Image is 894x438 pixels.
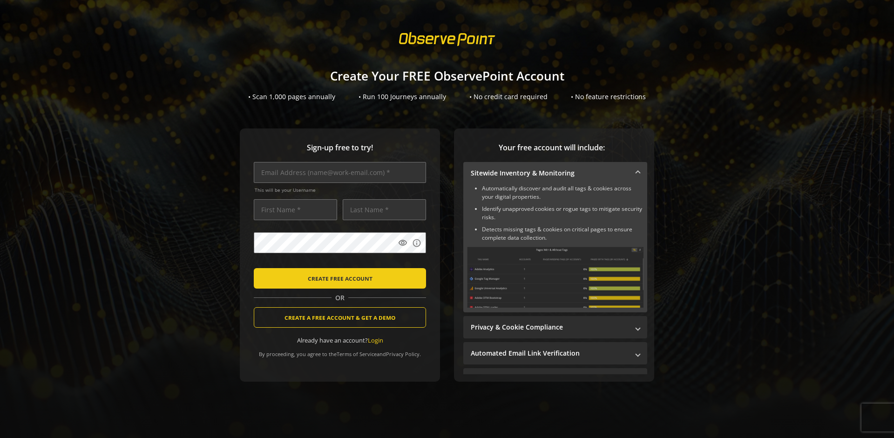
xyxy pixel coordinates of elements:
[482,184,643,201] li: Automatically discover and audit all tags & cookies across your digital properties.
[337,350,377,357] a: Terms of Service
[254,268,426,289] button: CREATE FREE ACCOUNT
[471,323,629,332] mat-panel-title: Privacy & Cookie Compliance
[463,184,647,312] div: Sitewide Inventory & Monitoring
[254,162,426,183] input: Email Address (name@work-email.com) *
[463,316,647,338] mat-expansion-panel-header: Privacy & Cookie Compliance
[386,350,420,357] a: Privacy Policy
[308,270,372,287] span: CREATE FREE ACCOUNT
[398,238,407,248] mat-icon: visibility
[463,142,640,153] span: Your free account will include:
[255,187,426,193] span: This will be your Username
[482,225,643,242] li: Detects missing tags & cookies on critical pages to ensure complete data collection.
[471,349,629,358] mat-panel-title: Automated Email Link Verification
[463,368,647,391] mat-expansion-panel-header: Performance Monitoring with Web Vitals
[463,342,647,364] mat-expansion-panel-header: Automated Email Link Verification
[368,336,383,344] a: Login
[343,199,426,220] input: Last Name *
[359,92,446,101] div: • Run 100 Journeys annually
[469,92,548,101] div: • No credit card required
[254,199,337,220] input: First Name *
[284,309,395,326] span: CREATE A FREE ACCOUNT & GET A DEMO
[412,238,421,248] mat-icon: info
[571,92,646,101] div: • No feature restrictions
[332,293,348,303] span: OR
[254,142,426,153] span: Sign-up free to try!
[471,168,629,178] mat-panel-title: Sitewide Inventory & Monitoring
[254,344,426,357] div: By proceeding, you agree to the and .
[248,92,335,101] div: • Scan 1,000 pages annually
[467,247,643,308] img: Sitewide Inventory & Monitoring
[463,162,647,184] mat-expansion-panel-header: Sitewide Inventory & Monitoring
[254,336,426,345] div: Already have an account?
[254,307,426,328] button: CREATE A FREE ACCOUNT & GET A DEMO
[482,205,643,222] li: Identify unapproved cookies or rogue tags to mitigate security risks.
